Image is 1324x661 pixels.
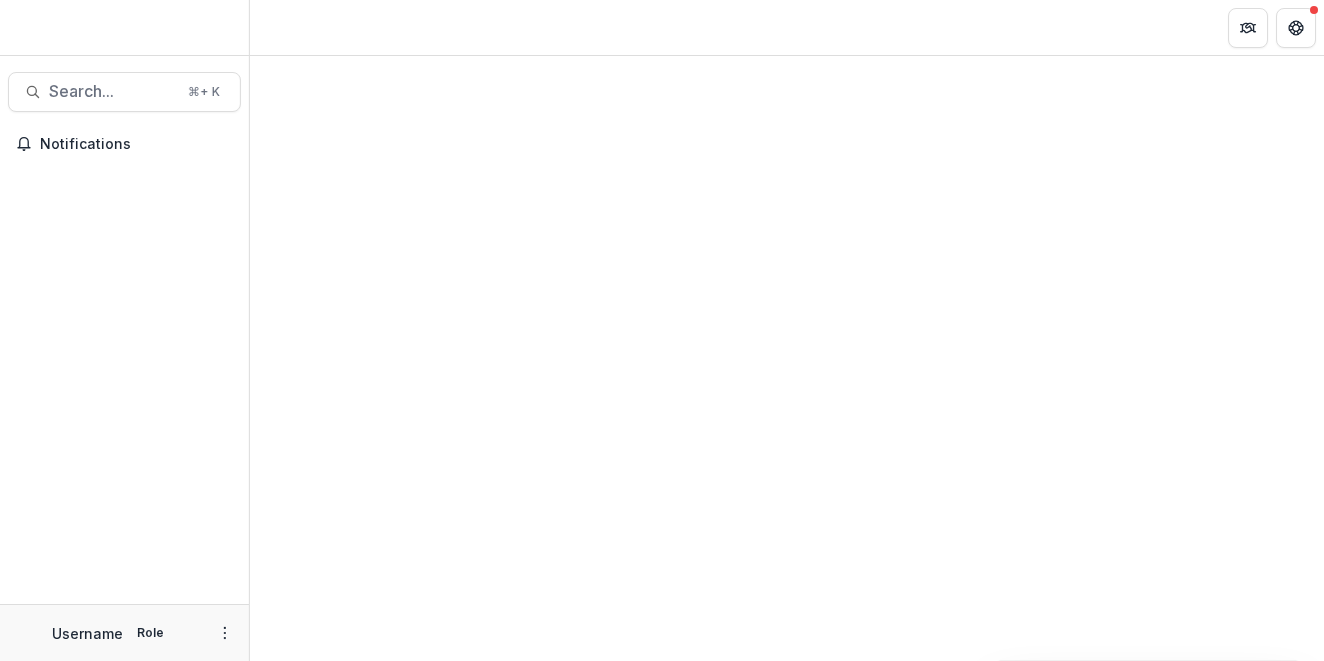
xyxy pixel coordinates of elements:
button: Search... [8,72,241,112]
span: Notifications [40,136,233,153]
p: Username [52,623,123,644]
button: Notifications [8,128,241,160]
span: Search... [49,82,176,101]
button: Partners [1228,8,1268,48]
nav: breadcrumb [258,13,343,42]
button: More [213,621,237,645]
button: Get Help [1276,8,1316,48]
p: Role [131,624,170,642]
div: ⌘ + K [184,81,224,103]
